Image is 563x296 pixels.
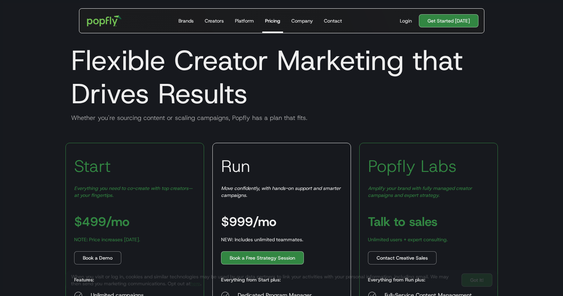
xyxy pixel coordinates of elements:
[291,17,313,24] div: Company
[368,236,448,243] div: Unlimited users + expert consulting.
[74,185,193,198] em: Everything you need to co-create with top creators—at your fingertips.
[65,114,498,122] div: Whether you're sourcing content or scaling campaigns, Popfly has a plan that fits.
[262,9,283,33] a: Pricing
[368,215,438,228] h3: Talk to sales
[324,17,342,24] div: Contact
[74,236,140,243] div: NOTE: Price increases [DATE].
[74,251,121,264] a: Book a Demo
[368,185,472,198] em: Amplify your brand with fully managed creator campaigns and expert strategy.
[83,254,113,261] div: Book a Demo
[400,17,412,24] div: Login
[178,17,194,24] div: Brands
[74,215,130,228] h3: $499/mo
[232,9,257,33] a: Platform
[202,9,227,33] a: Creators
[265,17,280,24] div: Pricing
[235,17,254,24] div: Platform
[397,17,415,24] a: Login
[71,273,456,287] div: When you visit or log in, cookies and similar technologies may be used by our data partners to li...
[230,254,295,261] div: Book a Free Strategy Session
[289,9,316,33] a: Company
[221,185,341,198] em: Move confidently, with hands-on support and smarter campaigns.
[176,9,196,33] a: Brands
[221,236,303,243] div: NEW: Includes unlimited teammates.
[368,251,437,264] a: Contact Creative Sales
[461,273,492,287] a: Got It!
[368,156,457,176] h3: Popfly Labs
[74,156,111,176] h3: Start
[191,280,200,287] a: here
[419,14,478,27] a: Get Started [DATE]
[82,10,127,31] a: home
[377,254,428,261] div: Contact Creative Sales
[321,9,345,33] a: Contact
[65,44,498,110] h1: Flexible Creator Marketing that Drives Results
[221,156,250,176] h3: Run
[221,215,276,228] h3: $999/mo
[221,251,304,264] a: Book a Free Strategy Session
[205,17,224,24] div: Creators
